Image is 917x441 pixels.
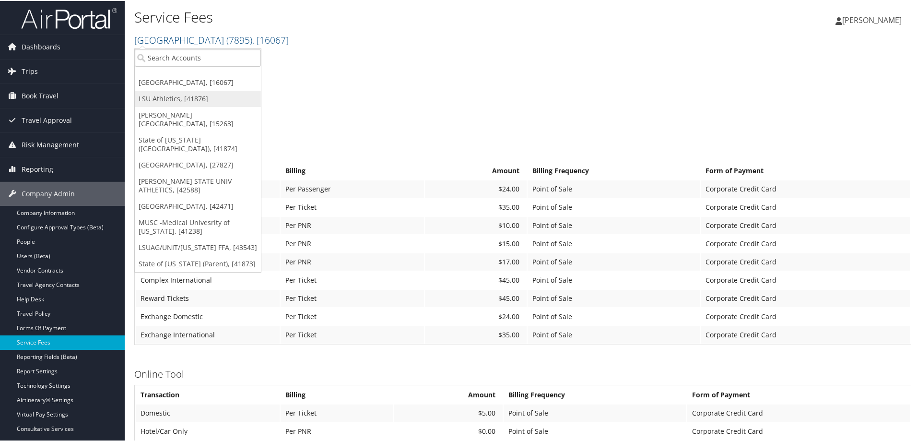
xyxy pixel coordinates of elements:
[136,404,280,421] td: Domestic
[687,404,910,421] td: Corporate Credit Card
[135,90,261,106] a: LSU Athletics, [41876]
[425,198,527,215] td: $35.00
[226,33,252,46] span: ( 7895 )
[528,216,699,233] td: Point of Sale
[504,404,686,421] td: Point of Sale
[701,307,910,324] td: Corporate Credit Card
[281,289,424,306] td: Per Ticket
[22,181,75,205] span: Company Admin
[394,404,503,421] td: $5.00
[835,5,911,34] a: [PERSON_NAME]
[136,422,280,439] td: Hotel/Car Only
[528,289,699,306] td: Point of Sale
[425,161,527,179] th: Amount
[135,73,261,90] a: [GEOGRAPHIC_DATA], [16067]
[687,385,910,403] th: Form of Payment
[394,385,503,403] th: Amount
[528,161,699,179] th: Billing Frequency
[528,325,699,343] td: Point of Sale
[136,307,280,324] td: Exchange Domestic
[22,107,72,131] span: Travel Approval
[136,289,280,306] td: Reward Tickets
[22,59,38,83] span: Trips
[135,131,261,156] a: State of [US_STATE] ([GEOGRAPHIC_DATA]), [41874]
[134,6,652,26] h1: Service Fees
[687,422,910,439] td: Corporate Credit Card
[135,106,261,131] a: [PERSON_NAME][GEOGRAPHIC_DATA], [15263]
[281,234,424,251] td: Per PNR
[504,422,686,439] td: Point of Sale
[134,105,911,125] h1: 2016 Rice Pricing
[425,325,527,343] td: $35.00
[701,179,910,197] td: Corporate Credit Card
[701,234,910,251] td: Corporate Credit Card
[701,271,910,288] td: Corporate Credit Card
[528,234,699,251] td: Point of Sale
[135,156,261,172] a: [GEOGRAPHIC_DATA], [27827]
[701,289,910,306] td: Corporate Credit Card
[281,252,424,270] td: Per PNR
[135,172,261,197] a: [PERSON_NAME] STATE UNIV ATHLETICS, [42588]
[425,252,527,270] td: $17.00
[21,6,117,29] img: airportal-logo.png
[425,179,527,197] td: $24.00
[281,325,424,343] td: Per Ticket
[135,255,261,271] a: State of [US_STATE] (Parent), [41873]
[281,161,424,179] th: Billing
[281,307,424,324] td: Per Ticket
[701,252,910,270] td: Corporate Credit Card
[135,214,261,238] a: MUSC -Medical Univesrity of [US_STATE], [41238]
[136,271,280,288] td: Complex International
[701,325,910,343] td: Corporate Credit Card
[135,238,261,255] a: LSUAG/UNIT/[US_STATE] FFA, [43543]
[394,422,503,439] td: $0.00
[528,179,699,197] td: Point of Sale
[22,34,60,58] span: Dashboards
[22,83,59,107] span: Book Travel
[528,307,699,324] td: Point of Sale
[281,216,424,233] td: Per PNR
[281,179,424,197] td: Per Passenger
[425,234,527,251] td: $15.00
[136,325,280,343] td: Exchange International
[135,197,261,214] a: [GEOGRAPHIC_DATA], [42471]
[528,252,699,270] td: Point of Sale
[134,367,911,380] h3: Online Tool
[134,33,289,46] a: [GEOGRAPHIC_DATA]
[425,216,527,233] td: $10.00
[252,33,289,46] span: , [ 16067 ]
[135,48,261,66] input: Search Accounts
[701,216,910,233] td: Corporate Credit Card
[22,156,53,180] span: Reporting
[701,161,910,179] th: Form of Payment
[134,143,911,156] h3: Full Service Agent
[22,132,79,156] span: Risk Management
[136,385,280,403] th: Transaction
[842,14,902,24] span: [PERSON_NAME]
[425,271,527,288] td: $45.00
[504,385,686,403] th: Billing Frequency
[528,271,699,288] td: Point of Sale
[701,198,910,215] td: Corporate Credit Card
[425,307,527,324] td: $24.00
[281,385,393,403] th: Billing
[281,404,393,421] td: Per Ticket
[281,271,424,288] td: Per Ticket
[281,198,424,215] td: Per Ticket
[425,289,527,306] td: $45.00
[281,422,393,439] td: Per PNR
[528,198,699,215] td: Point of Sale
